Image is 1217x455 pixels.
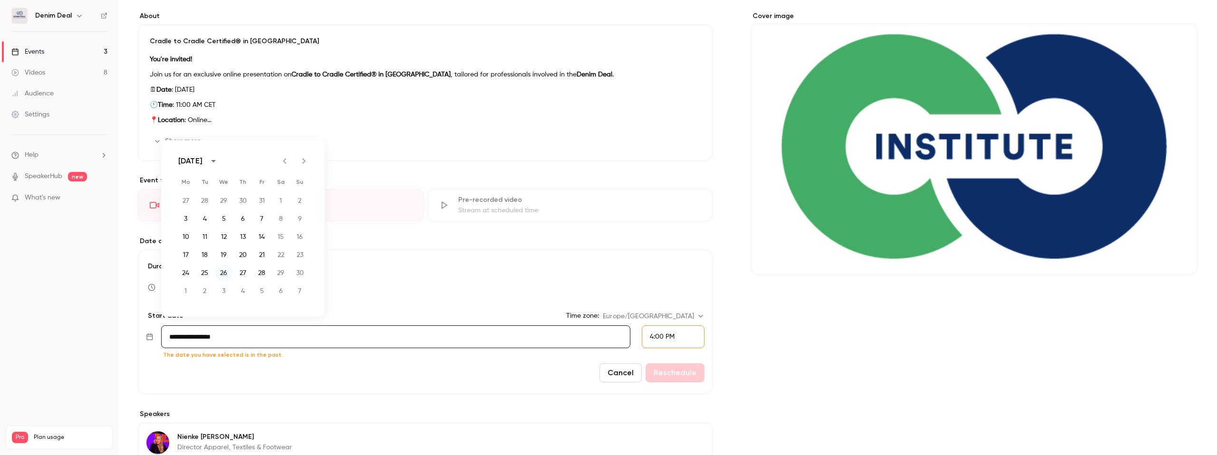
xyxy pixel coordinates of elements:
div: [DATE] [178,155,203,167]
button: 22 [272,246,290,264]
img: Denim Deal [12,8,27,23]
p: Join us for an exclusive online presentation on , tailored for professionals involved in the . [150,69,701,80]
p: Start date [146,311,184,321]
button: 3 [177,210,194,227]
button: 5 [253,283,270,300]
button: 8 [272,210,290,227]
h6: Denim Deal [35,11,72,20]
span: Help [25,150,39,160]
button: 29 [272,265,290,282]
span: Tuesday [196,172,213,191]
label: About [138,11,713,21]
label: Date and time [138,237,713,246]
button: 28 [253,265,270,282]
label: Time zone: [566,311,599,321]
img: Nienke Steen [146,431,169,454]
button: 26 [215,265,232,282]
button: 30 [291,265,309,282]
button: 4 [196,210,213,227]
button: Cancel [599,363,642,382]
span: Plan usage [34,434,107,441]
div: Settings [11,110,49,119]
div: Stream at scheduled time [458,206,701,215]
span: Friday [253,172,270,191]
button: 15 [272,228,290,246]
p: Cradle to Cradle Certified® in [GEOGRAPHIC_DATA] [150,37,701,46]
button: 20 [234,246,251,264]
button: 1 [272,192,290,209]
strong: Location [158,117,184,123]
button: 1 [177,283,194,300]
button: 29 [215,192,232,209]
button: Show more [150,133,207,149]
button: 3 [215,283,232,300]
button: 7 [253,210,270,227]
button: 25 [196,265,213,282]
button: 2 [291,192,309,209]
button: 23 [291,246,309,264]
button: 2 [196,283,213,300]
strong: Denim Deal [577,71,612,78]
p: Nienke [PERSON_NAME] [177,432,292,442]
button: 24 [177,265,194,282]
p: Director Apparel, Textiles & Footwear [177,443,292,452]
div: Events [11,47,44,57]
button: 14 [253,228,270,246]
button: Previous month [275,152,294,171]
p: 📍 : Online [150,114,701,126]
div: LiveGo live at scheduled time [138,189,424,221]
button: 10 [177,228,194,246]
button: 11 [196,228,213,246]
strong: You're invited! [150,56,192,63]
button: 16 [291,228,309,246]
span: Saturday [272,172,290,191]
button: 17 [177,246,194,264]
button: 7 [291,283,309,300]
section: Cover image [751,11,1198,275]
button: 27 [234,265,251,282]
button: 31 [253,192,270,209]
span: Thursday [234,172,251,191]
button: 12 [215,228,232,246]
span: Monday [177,172,194,191]
label: Speakers [138,409,713,419]
button: 28 [196,192,213,209]
span: new [68,172,87,181]
span: What's new [25,193,60,203]
button: calendar view is open, switch to year view [205,153,222,169]
p: Event type [138,176,713,185]
button: 27 [177,192,194,209]
div: Europe/[GEOGRAPHIC_DATA] [603,312,705,321]
button: 30 [234,192,251,209]
button: Next month [294,152,313,171]
button: 4 [234,283,251,300]
div: Pre-recorded video [458,195,701,205]
span: Pro [12,432,28,443]
span: The date you have selected is in the past. [163,351,283,359]
span: Sunday [291,172,309,191]
button: 6 [234,210,251,227]
strong: Time [158,102,173,108]
span: 4:00 PM [650,333,675,340]
div: Audience [11,89,54,98]
strong: Date [156,86,172,93]
label: Cover image [751,11,1198,21]
button: 21 [253,246,270,264]
strong: Cradle to Cradle Certified® in [GEOGRAPHIC_DATA] [291,71,451,78]
div: Videos [11,68,45,77]
button: 18 [196,246,213,264]
iframe: Noticeable Trigger [96,194,107,202]
button: 19 [215,246,232,264]
div: Pre-recorded videoStream at scheduled time [427,189,713,221]
a: SpeakerHub [25,171,62,181]
span: Wednesday [215,172,232,191]
label: Duration [146,262,705,271]
p: 🗓 : [DATE] [150,84,701,95]
button: 13 [234,228,251,246]
button: 6 [272,283,290,300]
button: 9 [291,210,309,227]
button: 5 [215,210,232,227]
li: help-dropdown-opener [11,150,107,160]
div: From [642,325,705,348]
p: 🕚 : 11:00 AM CET [150,99,701,111]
